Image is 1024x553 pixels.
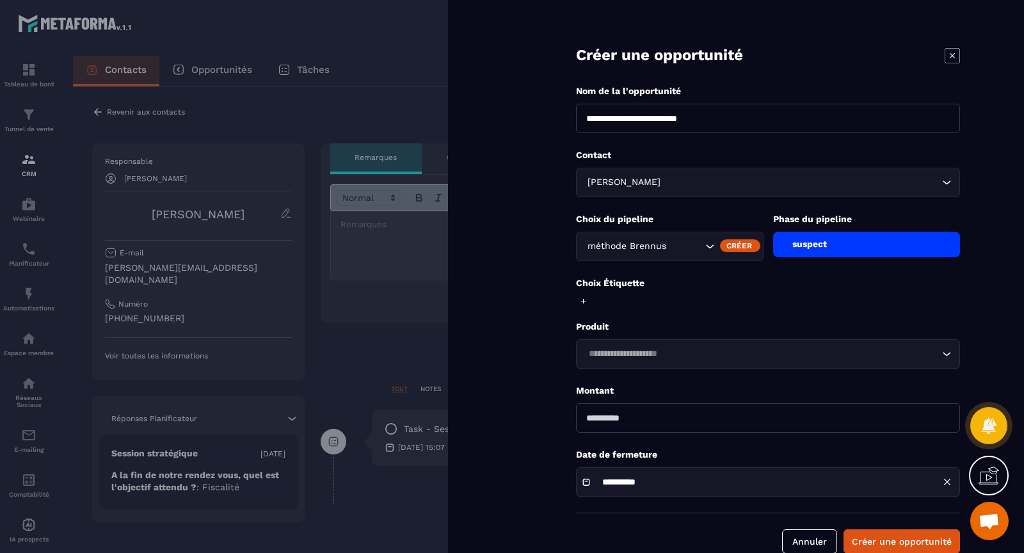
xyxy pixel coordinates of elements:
input: Search for option [669,239,702,253]
div: Search for option [576,168,960,197]
p: Contact [576,149,960,161]
p: Choix Étiquette [576,277,960,289]
input: Search for option [584,347,939,361]
div: Search for option [576,232,764,261]
p: Montant [576,385,960,397]
div: Search for option [576,339,960,369]
input: Search for option [663,175,939,189]
p: Date de fermeture [576,449,960,461]
p: Choix du pipeline [576,213,764,225]
p: Créer une opportunité [576,45,743,66]
p: Phase du pipeline [773,213,961,225]
p: Nom de la l'opportunité [576,85,960,97]
p: Produit [576,321,960,333]
span: [PERSON_NAME] [584,175,663,189]
a: Ouvrir le chat [970,502,1009,540]
span: méthode Brennus [584,239,669,253]
div: Créer [720,239,760,252]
